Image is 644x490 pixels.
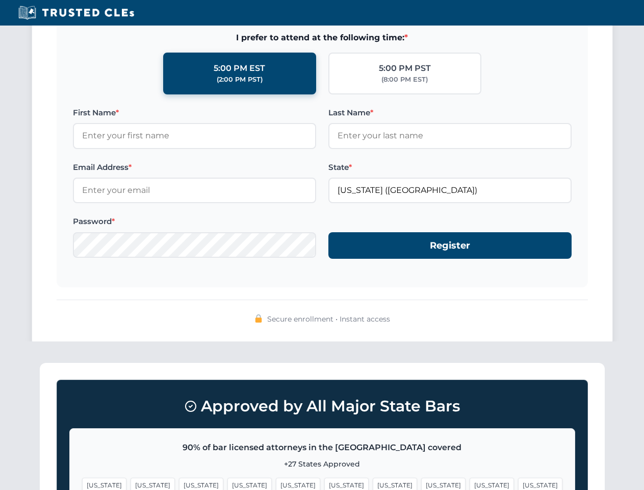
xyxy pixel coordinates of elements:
[73,161,316,174] label: Email Address
[73,178,316,203] input: Enter your email
[381,75,428,85] div: (8:00 PM EST)
[73,107,316,119] label: First Name
[254,314,263,323] img: 🔒
[214,62,265,75] div: 5:00 PM EST
[15,5,137,20] img: Trusted CLEs
[73,215,316,228] label: Password
[73,31,572,44] span: I prefer to attend at the following time:
[69,393,575,420] h3: Approved by All Major State Bars
[379,62,431,75] div: 5:00 PM PST
[328,161,572,174] label: State
[73,123,316,149] input: Enter your first name
[328,232,572,259] button: Register
[328,123,572,149] input: Enter your last name
[217,75,263,85] div: (2:00 PM PST)
[267,313,390,325] span: Secure enrollment • Instant access
[328,107,572,119] label: Last Name
[328,178,572,203] input: Arizona (AZ)
[82,441,562,454] p: 90% of bar licensed attorneys in the [GEOGRAPHIC_DATA] covered
[82,458,562,470] p: +27 States Approved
